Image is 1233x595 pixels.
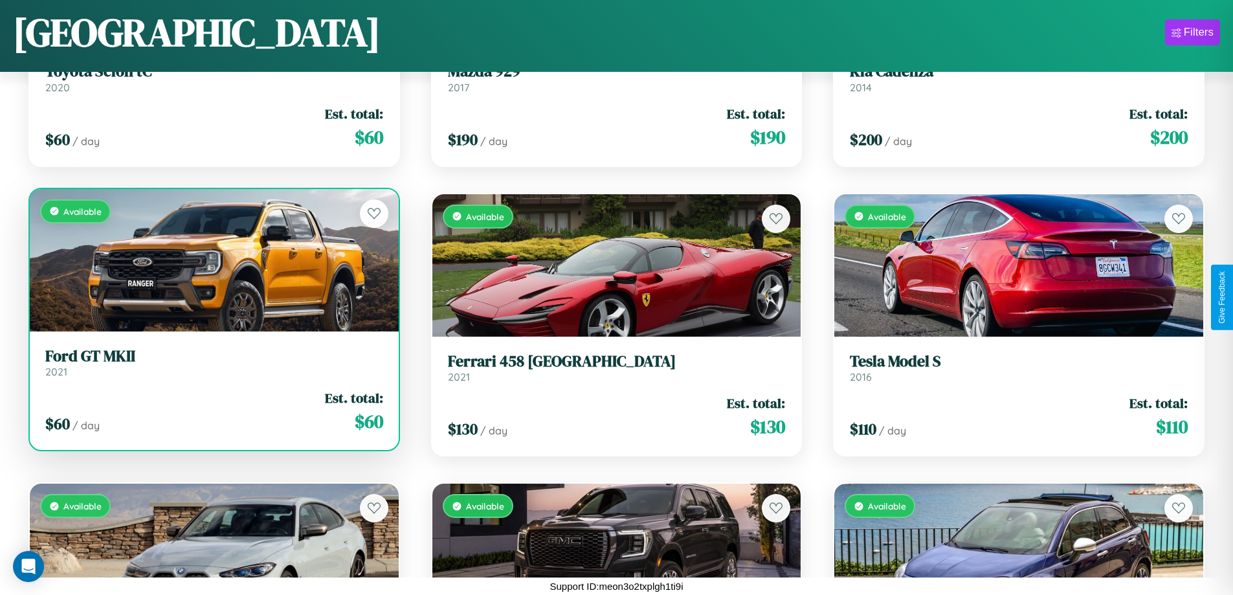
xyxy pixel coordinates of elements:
[850,129,882,150] span: $ 200
[448,418,478,440] span: $ 130
[466,211,504,222] span: Available
[850,81,872,94] span: 2014
[885,135,912,148] span: / day
[448,352,786,384] a: Ferrari 458 [GEOGRAPHIC_DATA]2021
[45,347,383,366] h3: Ford GT MKII
[355,124,383,150] span: $ 60
[850,370,872,383] span: 2016
[45,365,67,378] span: 2021
[325,104,383,123] span: Est. total:
[448,81,469,94] span: 2017
[480,135,507,148] span: / day
[448,370,470,383] span: 2021
[850,418,876,440] span: $ 110
[1165,19,1220,45] button: Filters
[850,62,1188,94] a: Kia Cadenza2014
[448,62,786,81] h3: Mazda 929
[45,413,70,434] span: $ 60
[45,81,70,94] span: 2020
[325,388,383,407] span: Est. total:
[480,424,507,437] span: / day
[727,104,785,123] span: Est. total:
[63,206,102,217] span: Available
[63,500,102,511] span: Available
[448,62,786,94] a: Mazda 9292017
[13,6,381,59] h1: [GEOGRAPHIC_DATA]
[868,500,906,511] span: Available
[13,551,44,582] div: Open Intercom Messenger
[1129,104,1188,123] span: Est. total:
[750,124,785,150] span: $ 190
[1184,26,1214,39] div: Filters
[45,347,383,379] a: Ford GT MKII2021
[355,409,383,434] span: $ 60
[72,419,100,432] span: / day
[727,394,785,412] span: Est. total:
[850,352,1188,384] a: Tesla Model S2016
[45,62,383,94] a: Toyota Scion tC2020
[550,578,683,595] p: Support ID: meon3o2txplgh1ti9i
[868,211,906,222] span: Available
[750,414,785,440] span: $ 130
[1129,394,1188,412] span: Est. total:
[45,129,70,150] span: $ 60
[45,62,383,81] h3: Toyota Scion tC
[1150,124,1188,150] span: $ 200
[72,135,100,148] span: / day
[448,352,786,371] h3: Ferrari 458 [GEOGRAPHIC_DATA]
[1217,271,1227,324] div: Give Feedback
[448,129,478,150] span: $ 190
[850,352,1188,371] h3: Tesla Model S
[1156,414,1188,440] span: $ 110
[850,62,1188,81] h3: Kia Cadenza
[466,500,504,511] span: Available
[879,424,906,437] span: / day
